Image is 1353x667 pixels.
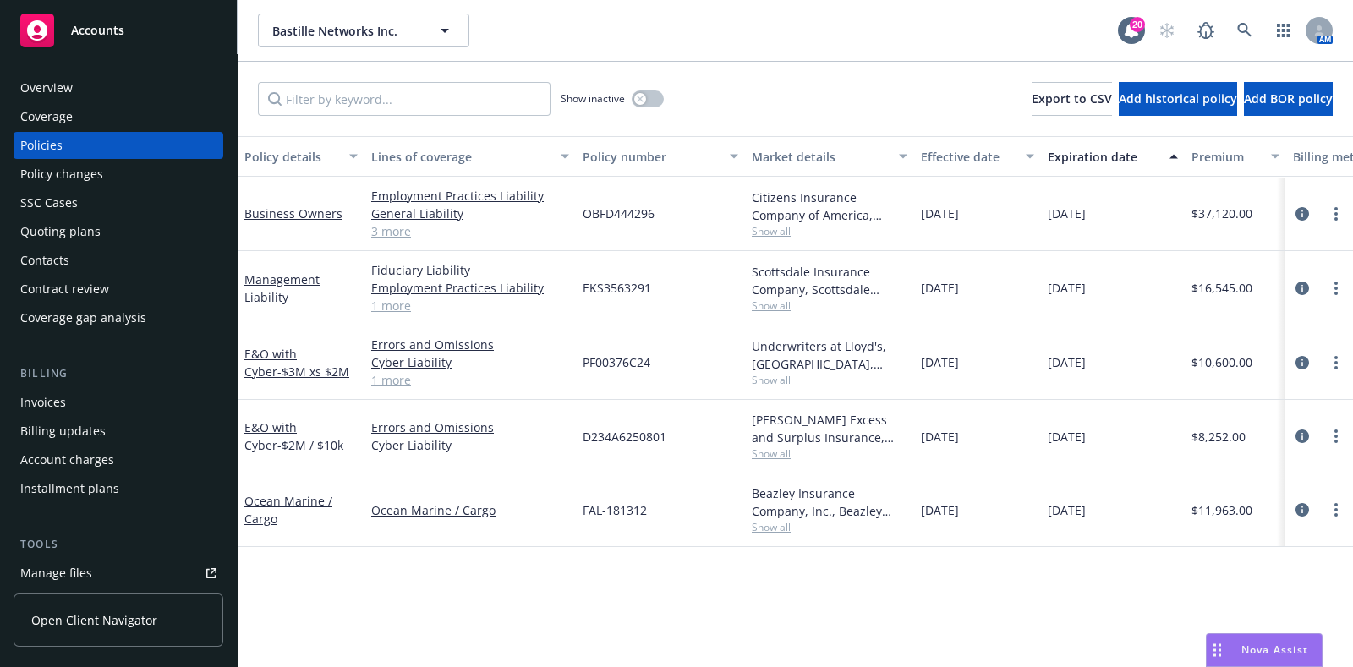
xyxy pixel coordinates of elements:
[20,247,69,274] div: Contacts
[20,304,146,331] div: Coverage gap analysis
[921,279,959,297] span: [DATE]
[752,189,907,224] div: Citizens Insurance Company of America, Hanover Insurance Group
[576,136,745,177] button: Policy number
[921,148,1016,166] div: Effective date
[14,247,223,274] a: Contacts
[752,411,907,446] div: [PERSON_NAME] Excess and Surplus Insurance, Inc., [PERSON_NAME] Group, Amwins
[1048,205,1086,222] span: [DATE]
[371,261,569,279] a: Fiduciary Liability
[1048,148,1159,166] div: Expiration date
[583,353,650,371] span: PF00376C24
[20,389,66,416] div: Invoices
[1244,90,1333,107] span: Add BOR policy
[14,132,223,159] a: Policies
[583,148,720,166] div: Policy number
[561,91,625,106] span: Show inactive
[277,364,349,380] span: - $3M xs $2M
[1326,500,1346,520] a: more
[371,279,569,297] a: Employment Practices Liability
[14,189,223,216] a: SSC Cases
[1150,14,1184,47] a: Start snowing
[20,132,63,159] div: Policies
[1191,353,1252,371] span: $10,600.00
[14,103,223,130] a: Coverage
[244,493,332,527] a: Ocean Marine / Cargo
[371,222,569,240] a: 3 more
[914,136,1041,177] button: Effective date
[258,82,551,116] input: Filter by keyword...
[244,419,343,453] a: E&O with Cyber
[14,418,223,445] a: Billing updates
[921,353,959,371] span: [DATE]
[1189,14,1223,47] a: Report a Bug
[752,263,907,298] div: Scottsdale Insurance Company, Scottsdale Insurance Company (Nationwide), RT Specialty Insurance S...
[1048,353,1086,371] span: [DATE]
[752,337,907,373] div: Underwriters at Lloyd's, [GEOGRAPHIC_DATA], [PERSON_NAME] of [GEOGRAPHIC_DATA], [GEOGRAPHIC_DATA]
[1292,278,1312,298] a: circleInformation
[1241,642,1308,657] span: Nova Assist
[14,74,223,101] a: Overview
[1048,501,1086,519] span: [DATE]
[20,103,73,130] div: Coverage
[20,560,92,587] div: Manage files
[583,428,666,446] span: D234A6250801
[1191,501,1252,519] span: $11,963.00
[1032,82,1112,116] button: Export to CSV
[752,484,907,520] div: Beazley Insurance Company, Inc., Beazley Group, Falvey Cargo
[14,560,223,587] a: Manage files
[1191,279,1252,297] span: $16,545.00
[20,74,73,101] div: Overview
[364,136,576,177] button: Lines of coverage
[583,205,655,222] span: OBFD444296
[371,371,569,389] a: 1 more
[1292,353,1312,373] a: circleInformation
[1206,633,1323,667] button: Nova Assist
[583,279,651,297] span: EKS3563291
[14,475,223,502] a: Installment plans
[244,148,339,166] div: Policy details
[1267,14,1301,47] a: Switch app
[14,536,223,553] div: Tools
[1244,82,1333,116] button: Add BOR policy
[752,224,907,238] span: Show all
[20,418,106,445] div: Billing updates
[371,187,569,205] a: Employment Practices Liability
[20,475,119,502] div: Installment plans
[1119,82,1237,116] button: Add historical policy
[752,298,907,313] span: Show all
[752,373,907,387] span: Show all
[1041,136,1185,177] button: Expiration date
[1032,90,1112,107] span: Export to CSV
[1292,426,1312,446] a: circleInformation
[1048,428,1086,446] span: [DATE]
[1207,634,1228,666] div: Drag to move
[14,161,223,188] a: Policy changes
[752,148,889,166] div: Market details
[20,161,103,188] div: Policy changes
[1292,204,1312,224] a: circleInformation
[1228,14,1262,47] a: Search
[244,346,349,380] a: E&O with Cyber
[238,136,364,177] button: Policy details
[371,205,569,222] a: General Liability
[14,304,223,331] a: Coverage gap analysis
[371,418,569,436] a: Errors and Omissions
[371,336,569,353] a: Errors and Omissions
[14,446,223,473] a: Account charges
[1191,148,1261,166] div: Premium
[1185,136,1286,177] button: Premium
[752,520,907,534] span: Show all
[14,218,223,245] a: Quoting plans
[371,353,569,371] a: Cyber Liability
[921,428,959,446] span: [DATE]
[244,271,320,305] a: Management Liability
[752,446,907,461] span: Show all
[371,297,569,314] a: 1 more
[20,218,101,245] div: Quoting plans
[583,501,647,519] span: FAL-181312
[1292,500,1312,520] a: circleInformation
[1048,279,1086,297] span: [DATE]
[1326,353,1346,373] a: more
[921,205,959,222] span: [DATE]
[745,136,914,177] button: Market details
